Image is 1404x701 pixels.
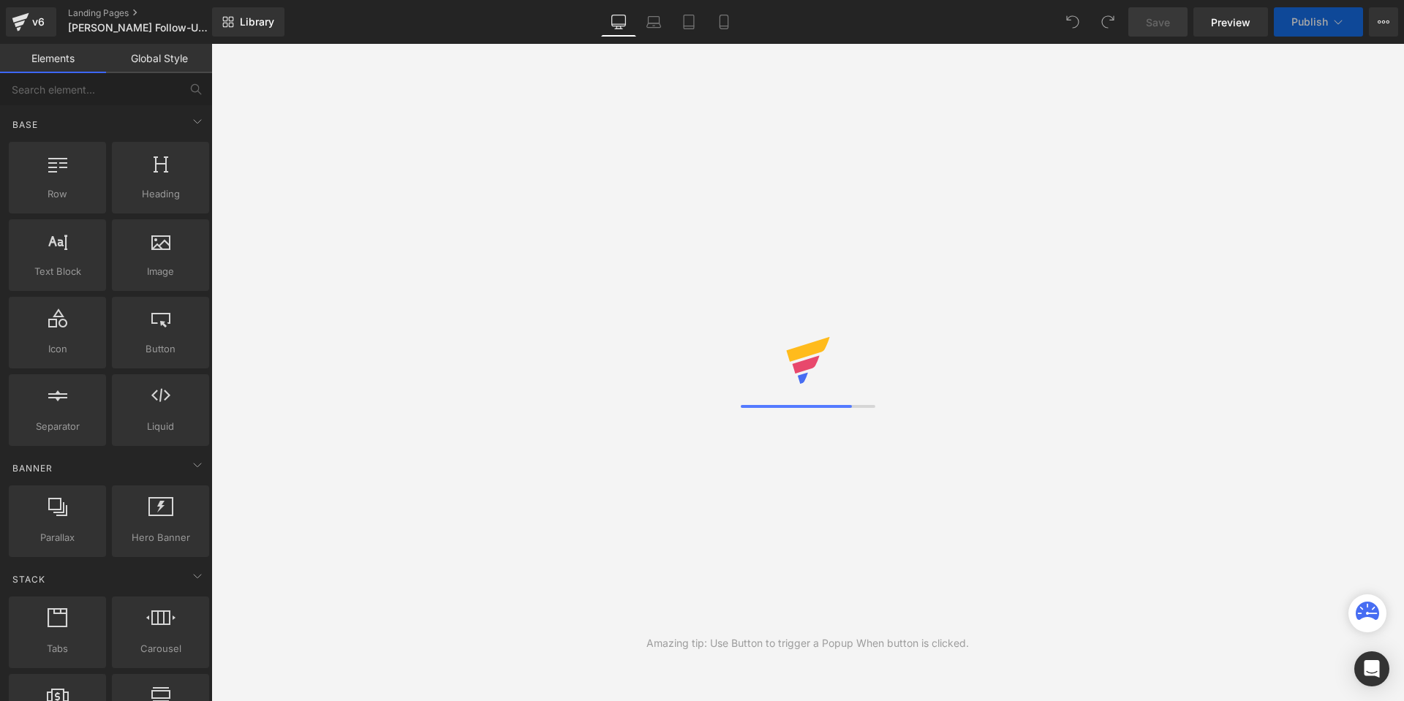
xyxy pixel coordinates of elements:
span: Text Block [13,264,102,279]
span: Stack [11,572,47,586]
span: Banner [11,461,54,475]
div: Open Intercom Messenger [1354,651,1389,686]
span: Save [1146,15,1170,30]
span: Hero Banner [116,530,205,545]
span: Publish [1291,16,1328,28]
span: Heading [116,186,205,202]
button: Redo [1093,7,1122,37]
span: Library [240,15,274,29]
div: v6 [29,12,48,31]
div: Amazing tip: Use Button to trigger a Popup When button is clicked. [646,635,969,651]
span: Preview [1211,15,1250,30]
a: Tablet [671,7,706,37]
span: Parallax [13,530,102,545]
span: Carousel [116,641,205,656]
button: Undo [1058,7,1087,37]
a: Landing Pages [68,7,236,19]
span: Image [116,264,205,279]
span: Row [13,186,102,202]
span: Icon [13,341,102,357]
span: Button [116,341,205,357]
span: Separator [13,419,102,434]
button: More [1369,7,1398,37]
a: Global Style [106,44,212,73]
button: Publish [1274,7,1363,37]
a: Desktop [601,7,636,37]
a: v6 [6,7,56,37]
a: New Library [212,7,284,37]
span: [PERSON_NAME] Follow-Up - [PERSON_NAME] - [DATE] [68,22,208,34]
a: Laptop [636,7,671,37]
a: Preview [1193,7,1268,37]
span: Base [11,118,39,132]
a: Mobile [706,7,741,37]
span: Liquid [116,419,205,434]
span: Tabs [13,641,102,656]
